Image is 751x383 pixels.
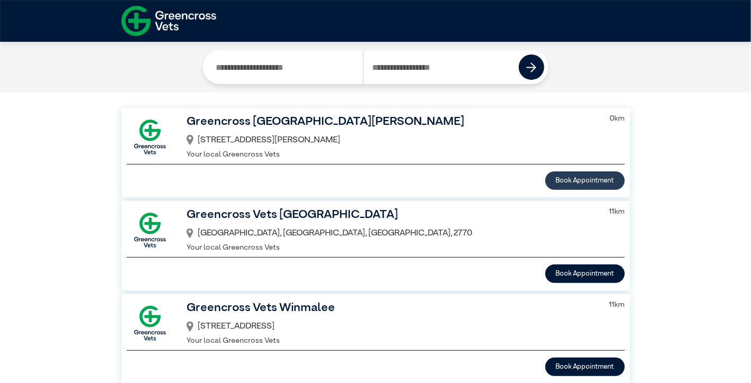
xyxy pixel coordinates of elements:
[187,131,596,149] div: [STREET_ADDRESS][PERSON_NAME]
[127,207,173,253] img: GX-Square.png
[121,3,216,39] img: f-logo
[127,114,173,160] img: GX-Square.png
[610,113,625,125] p: 0 km
[545,358,625,376] button: Book Appointment
[187,149,596,161] p: Your local Greencross Vets
[609,299,625,311] p: 11 km
[187,206,596,224] h3: Greencross Vets [GEOGRAPHIC_DATA]
[363,50,519,84] input: Search by Postcode
[526,62,536,72] img: icon-right
[545,265,625,283] button: Book Appointment
[187,299,596,317] h3: Greencross Vets Winmalee
[545,171,625,190] button: Book Appointment
[127,300,173,346] img: GX-Square.png
[187,317,596,335] div: [STREET_ADDRESS]
[187,335,596,347] p: Your local Greencross Vets
[187,113,596,131] h3: Greencross [GEOGRAPHIC_DATA][PERSON_NAME]
[609,206,625,218] p: 11 km
[187,224,596,242] div: [GEOGRAPHIC_DATA], [GEOGRAPHIC_DATA], [GEOGRAPHIC_DATA], 2770
[187,242,596,254] p: Your local Greencross Vets
[207,50,363,84] input: Search by Clinic Name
